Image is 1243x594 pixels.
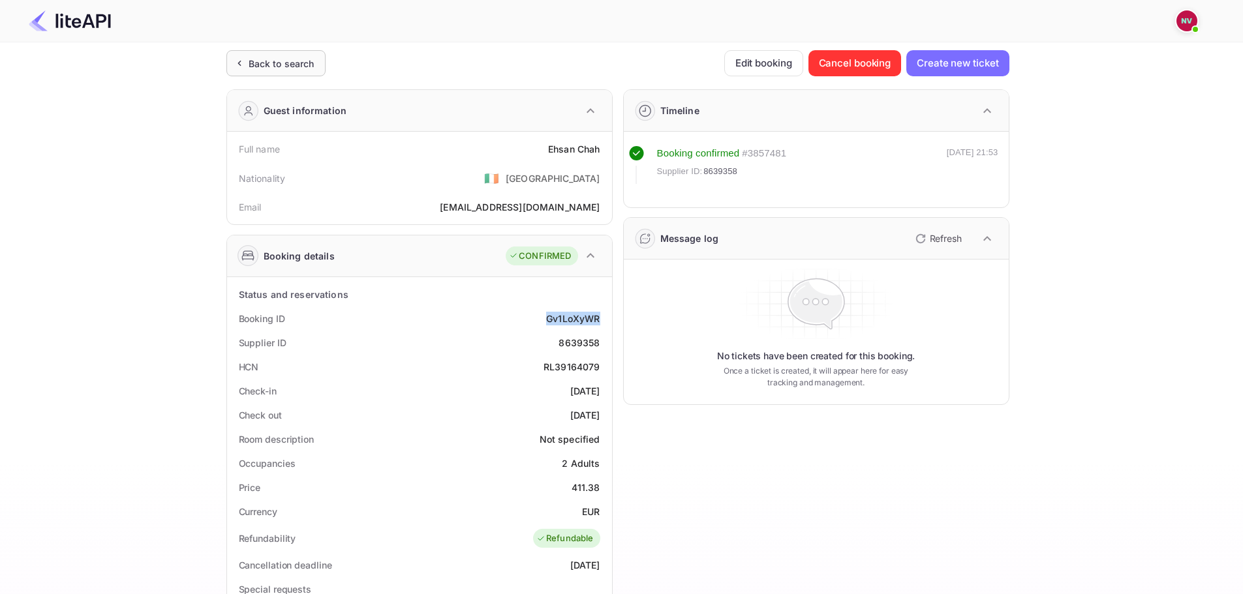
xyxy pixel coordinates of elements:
[742,146,786,161] div: # 3857481
[559,336,600,349] div: 8639358
[572,481,600,494] div: 411.38
[239,288,348,301] div: Status and reservations
[536,532,594,545] div: Refundable
[657,146,740,161] div: Booking confirmed
[908,228,967,249] button: Refresh
[546,312,600,325] div: Gv1LoXyWR
[570,558,600,572] div: [DATE]
[544,360,600,374] div: RL39164079
[29,10,111,31] img: LiteAPI Logo
[1176,10,1197,31] img: Nicholas Valbusa
[239,171,286,185] div: Nationality
[264,249,335,263] div: Booking details
[660,231,719,245] div: Message log
[540,432,600,446] div: Not specified
[239,312,285,325] div: Booking ID
[239,142,280,156] div: Full name
[484,166,499,190] span: United States
[264,104,347,117] div: Guest information
[239,432,314,446] div: Room description
[947,146,998,184] div: [DATE] 21:53
[724,50,803,76] button: Edit booking
[562,456,600,470] div: 2 Adults
[703,165,737,178] span: 8639358
[506,171,600,185] div: [GEOGRAPHIC_DATA]
[906,50,1009,76] button: Create new ticket
[440,200,600,214] div: [EMAIL_ADDRESS][DOMAIN_NAME]
[239,481,261,494] div: Price
[239,505,277,518] div: Currency
[660,104,699,117] div: Timeline
[713,365,919,389] p: Once a ticket is created, it will appear here for easy tracking and management.
[239,360,259,374] div: HCN
[808,50,902,76] button: Cancel booking
[239,384,277,398] div: Check-in
[239,408,282,422] div: Check out
[930,231,962,245] p: Refresh
[239,200,262,214] div: Email
[239,336,286,349] div: Supplier ID
[548,142,600,156] div: Ehsan Chah
[657,165,703,178] span: Supplier ID:
[509,250,571,263] div: CONFIRMED
[239,558,332,572] div: Cancellation deadline
[717,349,915,363] p: No tickets have been created for this booking.
[239,456,296,470] div: Occupancies
[570,408,600,422] div: [DATE]
[582,505,600,518] div: EUR
[570,384,600,398] div: [DATE]
[249,57,315,70] div: Back to search
[239,531,296,545] div: Refundability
